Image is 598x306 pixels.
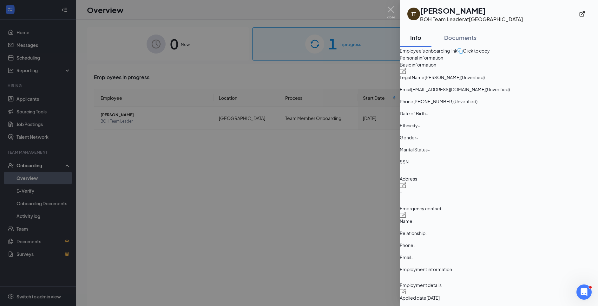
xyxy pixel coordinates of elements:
[579,11,585,17] svg: ExternalLink
[400,218,412,225] span: Name
[400,242,413,249] span: Phone
[486,86,510,93] span: (Unverified)
[420,16,523,23] div: BOH Team Leader at [GEOGRAPHIC_DATA]
[413,242,416,249] span: -
[400,74,424,81] span: Legal Name
[400,122,418,129] span: Ethnicity
[457,48,463,54] img: click-to-copy.71757273a98fde459dfc.svg
[400,86,411,93] span: Email
[400,294,426,301] span: Applied date
[418,122,420,129] span: -
[426,110,428,117] span: -
[444,34,476,41] div: Documents
[457,47,490,54] button: Click to copy
[420,5,523,16] h1: [PERSON_NAME]
[400,47,457,54] span: Employee's onboarding link
[411,86,486,93] span: [EMAIL_ADDRESS][DOMAIN_NAME]
[400,158,409,165] span: SSN
[579,8,590,20] button: ExternalLink
[411,11,416,17] div: TT
[400,282,598,289] span: Employment details
[400,54,598,61] span: Personal information
[400,175,598,182] span: Address
[413,98,453,105] span: [PHONE_NUMBER]
[453,98,477,105] span: (Unverified)
[411,254,413,261] span: -
[412,218,415,225] span: -
[426,294,440,301] span: [DATE]
[400,146,428,153] span: Marital Status
[428,146,430,153] span: -
[400,188,402,195] span: -
[400,254,411,261] span: Email
[576,284,592,300] iframe: Intercom live chat
[424,74,461,81] span: [PERSON_NAME]
[416,134,418,141] span: -
[406,34,425,41] div: Info
[400,205,598,212] span: Emergency contact
[400,134,416,141] span: Gender
[400,266,598,273] span: Employment information
[425,230,428,237] span: -
[400,110,426,117] span: Date of Birth
[400,98,413,105] span: Phone
[400,230,425,237] span: Relationship
[461,74,485,81] span: (Unverified)
[400,61,598,68] span: Basic information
